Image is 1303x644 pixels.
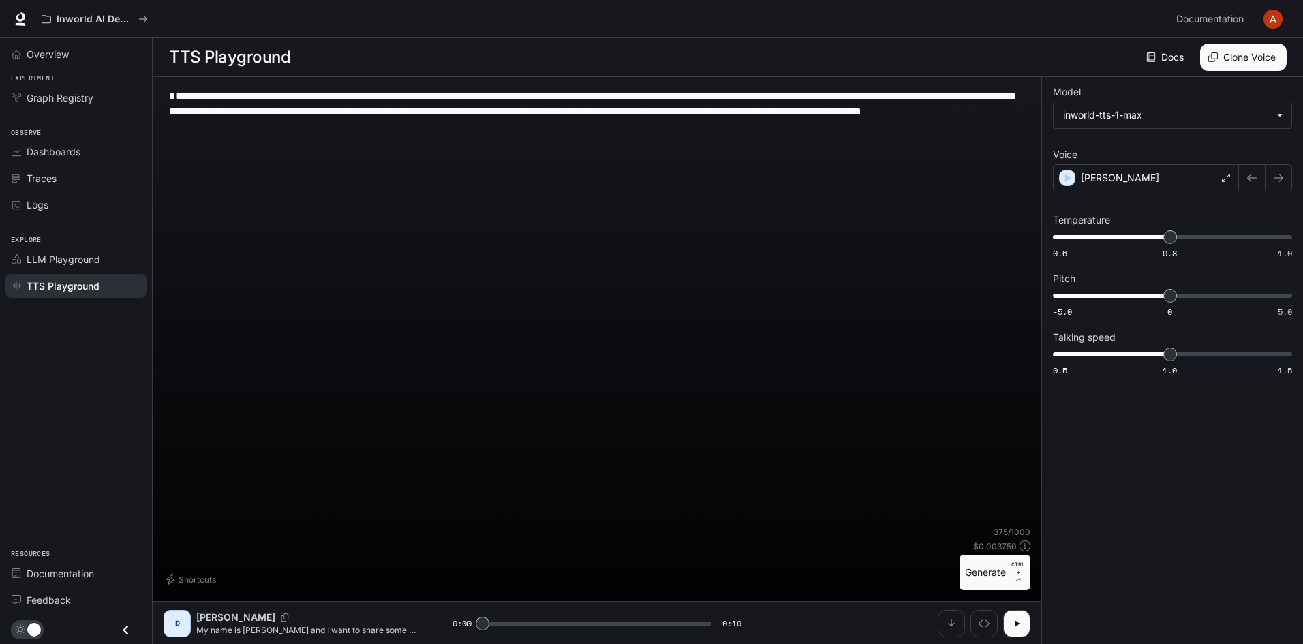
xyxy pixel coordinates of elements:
[1011,560,1025,585] p: ⏎
[35,5,154,33] button: All workspaces
[196,611,275,624] p: [PERSON_NAME]
[970,610,998,637] button: Inspect
[1053,365,1067,376] span: 0.5
[1200,44,1287,71] button: Clone Voice
[1063,108,1270,122] div: inworld-tts-1-max
[1053,87,1081,97] p: Model
[5,274,147,298] a: TTS Playground
[27,252,100,266] span: LLM Playground
[1163,365,1177,376] span: 1.0
[27,91,93,105] span: Graph Registry
[1171,5,1254,33] a: Documentation
[1053,215,1110,225] p: Temperature
[5,588,147,612] a: Feedback
[5,42,147,66] a: Overview
[196,624,420,636] p: My name is [PERSON_NAME] and I want to share some of what I accomplished and learned through Pola...
[973,540,1017,552] p: $ 0.003750
[453,617,472,630] span: 0:00
[722,617,741,630] span: 0:19
[1259,5,1287,33] button: User avatar
[5,247,147,271] a: LLM Playground
[27,593,71,607] span: Feedback
[169,44,290,71] h1: TTS Playground
[1053,306,1072,318] span: -5.0
[5,86,147,110] a: Graph Registry
[27,171,57,185] span: Traces
[27,144,80,159] span: Dashboards
[1053,274,1075,283] p: Pitch
[1081,171,1159,185] p: [PERSON_NAME]
[1278,247,1292,259] span: 1.0
[1053,247,1067,259] span: 0.6
[166,613,188,634] div: D
[1054,102,1291,128] div: inworld-tts-1-max
[938,610,965,637] button: Download audio
[1163,247,1177,259] span: 0.8
[5,562,147,585] a: Documentation
[994,526,1030,538] p: 375 / 1000
[5,140,147,164] a: Dashboards
[5,193,147,217] a: Logs
[27,622,41,637] span: Dark mode toggle
[1278,306,1292,318] span: 5.0
[27,198,48,212] span: Logs
[960,555,1030,590] button: GenerateCTRL +⏎
[1278,365,1292,376] span: 1.5
[1167,306,1172,318] span: 0
[275,613,294,622] button: Copy Voice ID
[1176,11,1244,28] span: Documentation
[1011,560,1025,577] p: CTRL +
[5,166,147,190] a: Traces
[27,566,94,581] span: Documentation
[1053,333,1116,342] p: Talking speed
[1263,10,1283,29] img: User avatar
[164,568,221,590] button: Shortcuts
[110,616,141,644] button: Close drawer
[57,14,133,25] p: Inworld AI Demos
[27,279,99,293] span: TTS Playground
[1144,44,1189,71] a: Docs
[27,47,69,61] span: Overview
[1053,150,1077,159] p: Voice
